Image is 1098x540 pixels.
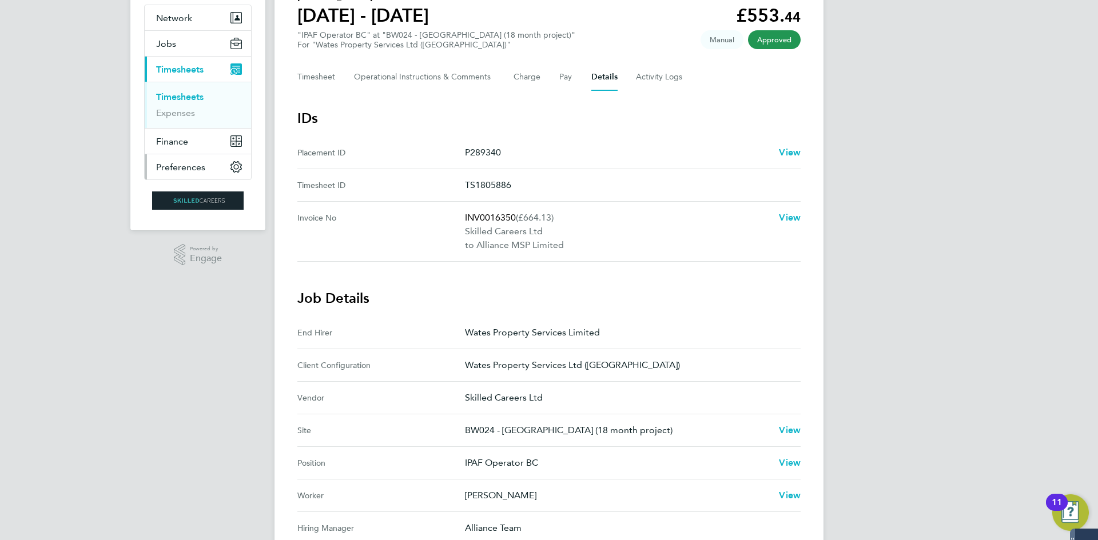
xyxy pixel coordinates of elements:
div: Worker [297,489,465,502]
p: Skilled Careers Ltd [465,391,791,405]
div: 11 [1052,502,1062,517]
span: Jobs [156,38,176,49]
button: Details [591,63,618,91]
button: Operational Instructions & Comments [354,63,495,91]
div: Invoice No [297,211,465,252]
span: This timesheet has been approved. [748,30,801,49]
div: End Hirer [297,326,465,339]
span: Network [156,13,192,23]
button: Network [145,5,251,30]
p: IPAF Operator BC [465,456,770,470]
h3: Job Details [297,289,801,307]
button: Charge [514,63,541,91]
a: Powered byEngage [174,244,222,266]
p: P289340 [465,146,770,159]
span: Preferences [156,162,205,173]
a: View [779,423,801,437]
span: Engage [190,254,222,263]
span: View [779,147,801,158]
p: Skilled Careers Ltd [465,225,770,238]
button: Jobs [145,31,251,56]
p: Alliance Team [465,521,791,535]
span: (£664.13) [516,212,554,223]
button: Pay [559,63,573,91]
div: For "Wates Property Services Ltd ([GEOGRAPHIC_DATA])" [297,40,575,50]
a: Go to home page [144,191,252,210]
span: Finance [156,136,188,147]
div: Timesheet ID [297,178,465,192]
div: Hiring Manager [297,521,465,535]
p: INV0016350 [465,211,770,225]
span: View [779,490,801,501]
p: [PERSON_NAME] [465,489,770,502]
div: Site [297,423,465,437]
a: View [779,211,801,225]
a: View [779,456,801,470]
p: Wates Property Services Ltd ([GEOGRAPHIC_DATA]) [465,358,791,372]
p: to Alliance MSP Limited [465,238,770,252]
span: This timesheet was manually created. [701,30,743,49]
a: Expenses [156,107,195,118]
button: Finance [145,129,251,154]
div: Position [297,456,465,470]
button: Activity Logs [636,63,684,91]
div: "IPAF Operator BC" at "BW024 - [GEOGRAPHIC_DATA] (18 month project)" [297,30,575,50]
button: Open Resource Center, 11 new notifications [1052,494,1089,531]
div: Placement ID [297,146,465,159]
h1: [DATE] - [DATE] [297,4,429,27]
p: BW024 - [GEOGRAPHIC_DATA] (18 month project) [465,423,770,437]
div: Vendor [297,391,465,405]
span: Powered by [190,244,222,254]
p: Wates Property Services Limited [465,326,791,339]
button: Preferences [145,154,251,179]
app-decimal: £553. [736,5,801,26]
a: View [779,146,801,159]
span: View [779,425,801,435]
a: View [779,489,801,502]
span: View [779,212,801,223]
div: Timesheets [145,82,251,128]
img: skilledcareers-logo-retina.png [152,191,244,210]
button: Timesheets [145,57,251,82]
div: Client Configuration [297,358,465,372]
span: Timesheets [156,64,204,75]
h3: IDs [297,109,801,127]
a: Timesheets [156,91,204,102]
p: TS1805886 [465,178,791,192]
span: 44 [785,9,801,25]
button: Timesheet [297,63,336,91]
span: View [779,457,801,468]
